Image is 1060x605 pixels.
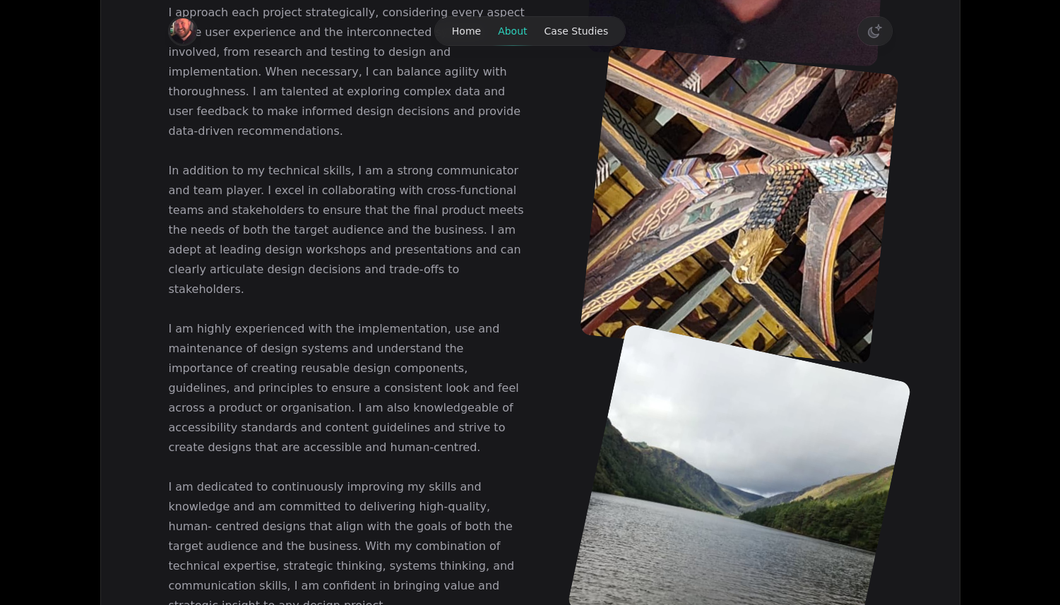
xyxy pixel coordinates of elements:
[169,161,530,299] p: In addition to my technical skills, I am a strong communicator and team player. I excel in collab...
[169,3,530,141] p: I approach each project strategically, considering every aspect of the user experience and the in...
[536,17,617,45] a: Case Studies
[858,17,892,45] button: Switch to light theme
[170,18,196,44] a: Home
[169,319,530,457] p: I am highly experienced with the implementation, use and maintenance of design systems and unders...
[443,17,489,45] a: Home
[489,17,535,45] a: About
